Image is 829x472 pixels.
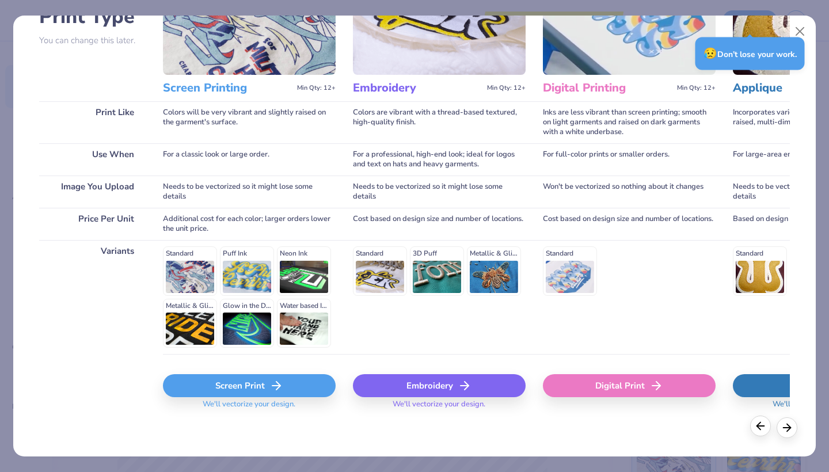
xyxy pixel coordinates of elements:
span: We'll vectorize your design. [388,399,490,416]
div: Won't be vectorized so nothing about it changes [543,176,716,208]
div: Colors are vibrant with a thread-based textured, high-quality finish. [353,101,526,143]
button: Close [789,21,811,43]
div: Inks are less vibrant than screen printing; smooth on light garments and raised on dark garments ... [543,101,716,143]
div: For a professional, high-end look; ideal for logos and text on hats and heavy garments. [353,143,526,176]
div: Colors will be very vibrant and slightly raised on the garment's surface. [163,101,336,143]
div: Image You Upload [39,176,146,208]
span: We'll vectorize your design. [198,399,300,416]
span: 😥 [703,46,717,61]
div: Cost based on design size and number of locations. [543,208,716,240]
div: Digital Print [543,374,716,397]
div: Variants [39,240,146,354]
p: You can change this later. [39,36,146,45]
div: Embroidery [353,374,526,397]
div: For full-color prints or smaller orders. [543,143,716,176]
span: Min Qty: 12+ [297,84,336,92]
div: Use When [39,143,146,176]
h3: Screen Printing [163,81,292,96]
div: Screen Print [163,374,336,397]
h3: Embroidery [353,81,482,96]
div: For a classic look or large order. [163,143,336,176]
div: Don’t lose your work. [695,37,805,70]
div: Print Like [39,101,146,143]
h3: Digital Printing [543,81,672,96]
div: Needs to be vectorized so it might lose some details [163,176,336,208]
span: Min Qty: 12+ [677,84,716,92]
span: Min Qty: 12+ [487,84,526,92]
div: Price Per Unit [39,208,146,240]
div: Cost based on design size and number of locations. [353,208,526,240]
div: Additional cost for each color; larger orders lower the unit price. [163,208,336,240]
div: Needs to be vectorized so it might lose some details [353,176,526,208]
